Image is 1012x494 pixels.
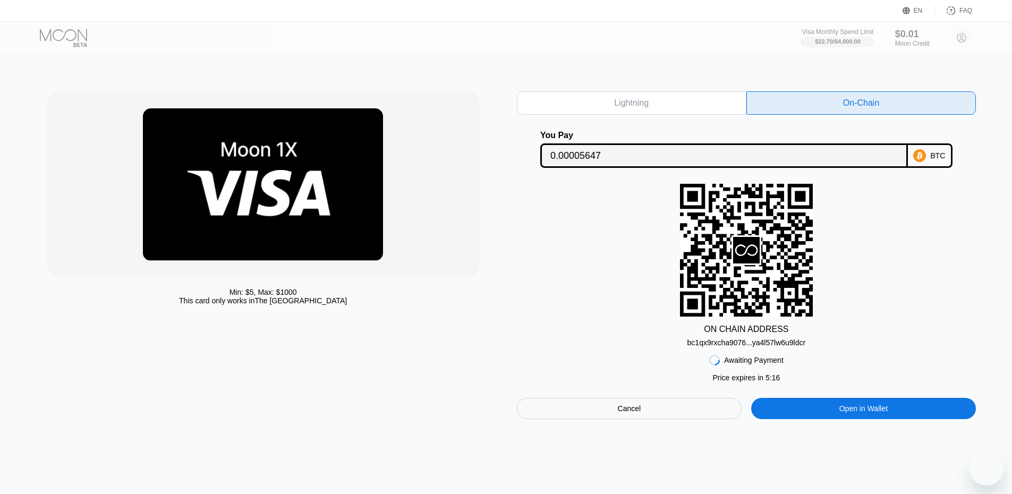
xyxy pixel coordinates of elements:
div: $22.70 / $4,000.00 [815,38,861,45]
div: Price expires in [712,373,780,382]
div: Open in Wallet [839,404,888,413]
div: This card only works in The [GEOGRAPHIC_DATA] [179,296,347,305]
div: EN [914,7,923,14]
div: bc1qx9rxcha9076...ya4l57lw6u9ldcr [687,338,806,347]
div: ON CHAIN ADDRESS [704,325,788,334]
div: You Pay [540,131,908,140]
div: On-Chain [843,98,879,108]
div: Visa Monthly Spend Limit [802,28,873,36]
iframe: Button to launch messaging window [970,452,1004,486]
div: On-Chain [746,91,976,115]
div: BTC [930,151,945,160]
span: 5 : 16 [766,373,780,382]
div: Lightning [517,91,746,115]
div: Lightning [614,98,649,108]
div: FAQ [935,5,972,16]
div: Visa Monthly Spend Limit$22.70/$4,000.00 [802,28,873,47]
div: You PayBTC [517,131,976,168]
div: EN [903,5,935,16]
div: bc1qx9rxcha9076...ya4l57lw6u9ldcr [687,334,806,347]
div: Cancel [618,404,641,413]
div: Min: $ 5 , Max: $ 1000 [229,288,297,296]
div: Open in Wallet [751,398,976,419]
div: Cancel [517,398,742,419]
div: FAQ [959,7,972,14]
div: Awaiting Payment [724,356,784,364]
